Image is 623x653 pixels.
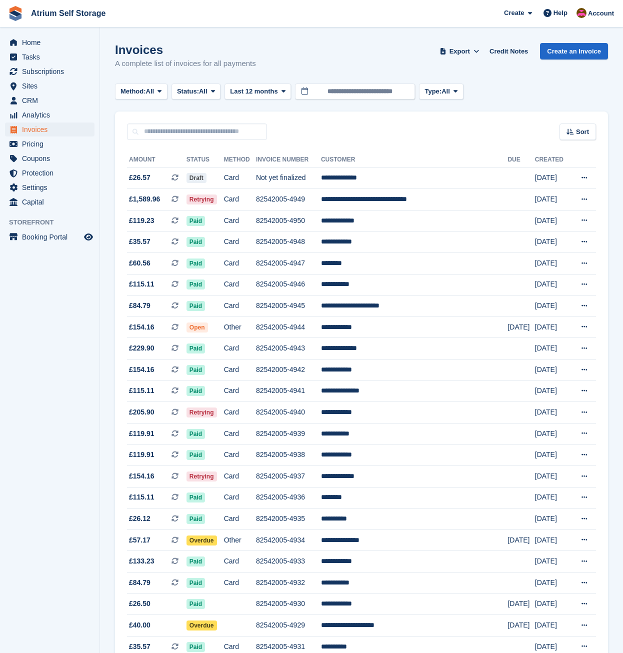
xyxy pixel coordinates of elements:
td: Card [224,444,256,466]
td: 82542005-4930 [256,593,321,615]
span: £133.23 [129,556,154,566]
td: 82542005-4944 [256,316,321,338]
span: Subscriptions [22,64,82,78]
td: Card [224,359,256,381]
span: Last 12 months [230,86,277,96]
td: [DATE] [507,593,534,615]
span: £119.23 [129,215,154,226]
span: Paid [186,450,205,460]
th: Amount [127,152,186,168]
td: Card [224,253,256,274]
span: £205.90 [129,407,154,417]
span: Paid [186,578,205,588]
a: Atrium Self Storage [27,5,109,21]
td: Card [224,295,256,317]
a: Create an Invoice [540,43,608,59]
span: Account [588,8,614,18]
button: Export [437,43,481,59]
td: 82542005-4940 [256,402,321,423]
th: Method [224,152,256,168]
span: Paid [186,386,205,396]
button: Last 12 months [224,83,291,100]
span: £115.11 [129,385,154,396]
span: Paid [186,556,205,566]
span: Paid [186,258,205,268]
span: Paid [186,514,205,524]
a: menu [5,50,94,64]
a: Preview store [82,231,94,243]
span: £26.12 [129,513,150,524]
span: £40.00 [129,620,150,630]
span: Sort [576,127,589,137]
td: 82542005-4935 [256,508,321,530]
td: 82542005-4937 [256,466,321,487]
td: [DATE] [535,316,570,338]
span: £119.91 [129,428,154,439]
button: Status: All [171,83,220,100]
span: Sites [22,79,82,93]
button: Method: All [115,83,167,100]
td: [DATE] [535,402,570,423]
a: menu [5,166,94,180]
a: menu [5,93,94,107]
td: 82542005-4939 [256,423,321,444]
td: 82542005-4943 [256,338,321,359]
span: £154.16 [129,322,154,332]
td: [DATE] [535,231,570,253]
a: menu [5,122,94,136]
td: [DATE] [535,572,570,593]
td: 82542005-4948 [256,231,321,253]
span: £26.57 [129,172,150,183]
span: Overdue [186,620,217,630]
td: Card [224,466,256,487]
span: Paid [186,237,205,247]
td: [DATE] [507,529,534,551]
td: Card [224,189,256,210]
span: Capital [22,195,82,209]
a: menu [5,180,94,194]
td: 82542005-4941 [256,380,321,402]
th: Due [507,152,534,168]
td: Card [224,274,256,295]
span: Paid [186,343,205,353]
td: [DATE] [535,551,570,572]
th: Created [535,152,570,168]
span: Booking Portal [22,230,82,244]
td: 82542005-4929 [256,615,321,636]
span: Retrying [186,471,217,481]
td: Not yet finalized [256,167,321,189]
td: 82542005-4949 [256,189,321,210]
a: menu [5,151,94,165]
td: Card [224,423,256,444]
td: Card [224,508,256,530]
td: [DATE] [535,444,570,466]
span: Tasks [22,50,82,64]
td: Card [224,402,256,423]
a: menu [5,230,94,244]
span: Paid [186,599,205,609]
span: £154.16 [129,471,154,481]
span: Type: [424,86,441,96]
span: Paid [186,492,205,502]
span: Method: [120,86,146,96]
span: £84.79 [129,577,150,588]
span: Paid [186,642,205,652]
span: Paid [186,429,205,439]
a: menu [5,79,94,93]
span: Create [504,8,524,18]
span: £57.17 [129,535,150,545]
td: Card [224,231,256,253]
td: [DATE] [535,359,570,381]
td: Card [224,380,256,402]
span: Protection [22,166,82,180]
td: 82542005-4934 [256,529,321,551]
td: Card [224,167,256,189]
td: 82542005-4947 [256,253,321,274]
a: menu [5,35,94,49]
td: 82542005-4945 [256,295,321,317]
span: £115.11 [129,279,154,289]
th: Invoice Number [256,152,321,168]
td: 82542005-4950 [256,210,321,231]
span: £115.11 [129,492,154,502]
td: [DATE] [535,593,570,615]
